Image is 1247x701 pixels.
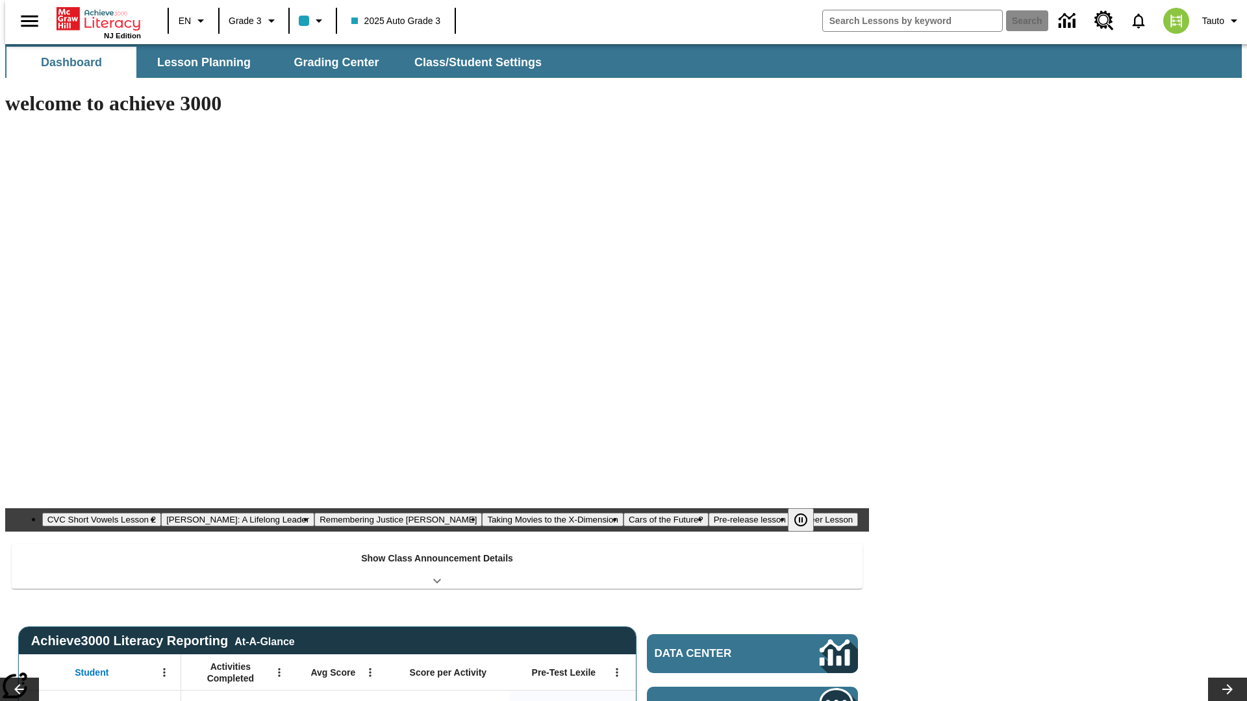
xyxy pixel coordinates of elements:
[1051,3,1087,39] a: Data Center
[655,647,776,660] span: Data Center
[1163,8,1189,34] img: avatar image
[10,2,49,40] button: Open side menu
[161,513,314,526] button: Slide 2 Dianne Feinstein: A Lifelong Leader
[42,513,161,526] button: Slide 1 CVC Short Vowels Lesson 2
[1208,678,1247,701] button: Lesson carousel, Next
[314,513,482,526] button: Slide 3 Remembering Justice O'Connor
[270,663,289,682] button: Open Menu
[709,513,791,526] button: Slide 6 Pre-release lesson
[179,14,191,28] span: EN
[229,14,262,28] span: Grade 3
[12,544,863,589] div: Show Class Announcement Details
[31,633,295,648] span: Achieve3000 Literacy Reporting
[155,663,174,682] button: Open Menu
[351,14,441,28] span: 2025 Auto Grade 3
[139,47,269,78] button: Lesson Planning
[607,663,627,682] button: Open Menu
[788,508,827,532] div: Pause
[1087,3,1122,38] a: Resource Center, Will open in new tab
[482,513,623,526] button: Slide 4 Taking Movies to the X-Dimension
[188,661,273,684] span: Activities Completed
[104,32,141,40] span: NJ Edition
[75,667,108,678] span: Student
[360,663,380,682] button: Open Menu
[1122,4,1155,38] a: Notifications
[57,5,141,40] div: Home
[410,667,487,678] span: Score per Activity
[823,10,1002,31] input: search field
[223,9,284,32] button: Grade: Grade 3, Select a grade
[234,633,294,648] div: At-A-Glance
[5,47,553,78] div: SubNavbar
[5,92,869,116] h1: welcome to achieve 3000
[532,667,596,678] span: Pre-Test Lexile
[294,9,332,32] button: Class color is light blue. Change class color
[6,47,136,78] button: Dashboard
[57,6,141,32] a: Home
[1155,4,1197,38] button: Select a new avatar
[173,9,214,32] button: Language: EN, Select a language
[5,44,1242,78] div: SubNavbar
[404,47,552,78] button: Class/Student Settings
[623,513,709,526] button: Slide 5 Cars of the Future?
[271,47,401,78] button: Grading Center
[361,552,513,565] p: Show Class Announcement Details
[1197,9,1247,32] button: Profile/Settings
[310,667,355,678] span: Avg Score
[647,634,858,673] a: Data Center
[788,508,814,532] button: Pause
[1202,14,1224,28] span: Tauto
